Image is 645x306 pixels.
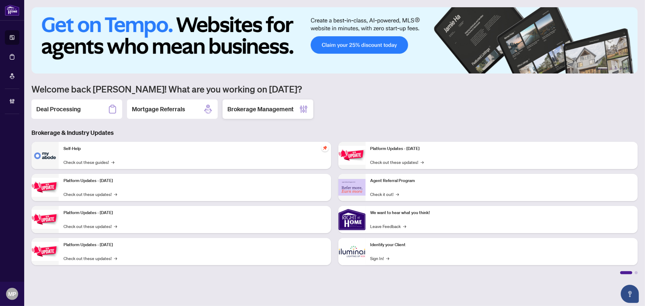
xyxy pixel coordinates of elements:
[227,105,294,113] h2: Brokerage Management
[111,159,114,165] span: →
[31,142,59,169] img: Self-Help
[370,223,406,229] a: Leave Feedback→
[403,223,406,229] span: →
[31,83,638,95] h1: Welcome back [PERSON_NAME]! What are you working on [DATE]?
[338,206,366,233] img: We want to hear what you think!
[31,7,638,73] img: Slide 0
[624,67,627,70] button: 5
[421,159,424,165] span: →
[370,255,389,262] a: Sign In!→
[338,238,366,265] img: Identify your Client
[370,191,399,197] a: Check it out!→
[396,191,399,197] span: →
[338,146,366,165] img: Platform Updates - June 23, 2025
[64,191,117,197] a: Check out these updates!→
[370,159,424,165] a: Check out these updates!→
[620,67,622,70] button: 4
[610,67,612,70] button: 2
[8,290,16,298] span: MP
[321,144,329,151] span: pushpin
[64,223,117,229] a: Check out these updates!→
[64,177,326,184] p: Platform Updates - [DATE]
[621,285,639,303] button: Open asap
[114,223,117,229] span: →
[64,210,326,216] p: Platform Updates - [DATE]
[629,67,632,70] button: 6
[5,5,19,16] img: logo
[370,242,633,248] p: Identify your Client
[370,177,633,184] p: Agent Referral Program
[64,255,117,262] a: Check out these updates!→
[114,255,117,262] span: →
[598,67,608,70] button: 1
[386,255,389,262] span: →
[31,178,59,197] img: Platform Updates - September 16, 2025
[615,67,617,70] button: 3
[370,145,633,152] p: Platform Updates - [DATE]
[31,242,59,261] img: Platform Updates - July 8, 2025
[64,145,326,152] p: Self-Help
[31,210,59,229] img: Platform Updates - July 21, 2025
[132,105,185,113] h2: Mortgage Referrals
[36,105,81,113] h2: Deal Processing
[114,191,117,197] span: →
[31,129,638,137] h3: Brokerage & Industry Updates
[338,179,366,196] img: Agent Referral Program
[64,159,114,165] a: Check out these guides!→
[64,242,326,248] p: Platform Updates - [DATE]
[370,210,633,216] p: We want to hear what you think!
